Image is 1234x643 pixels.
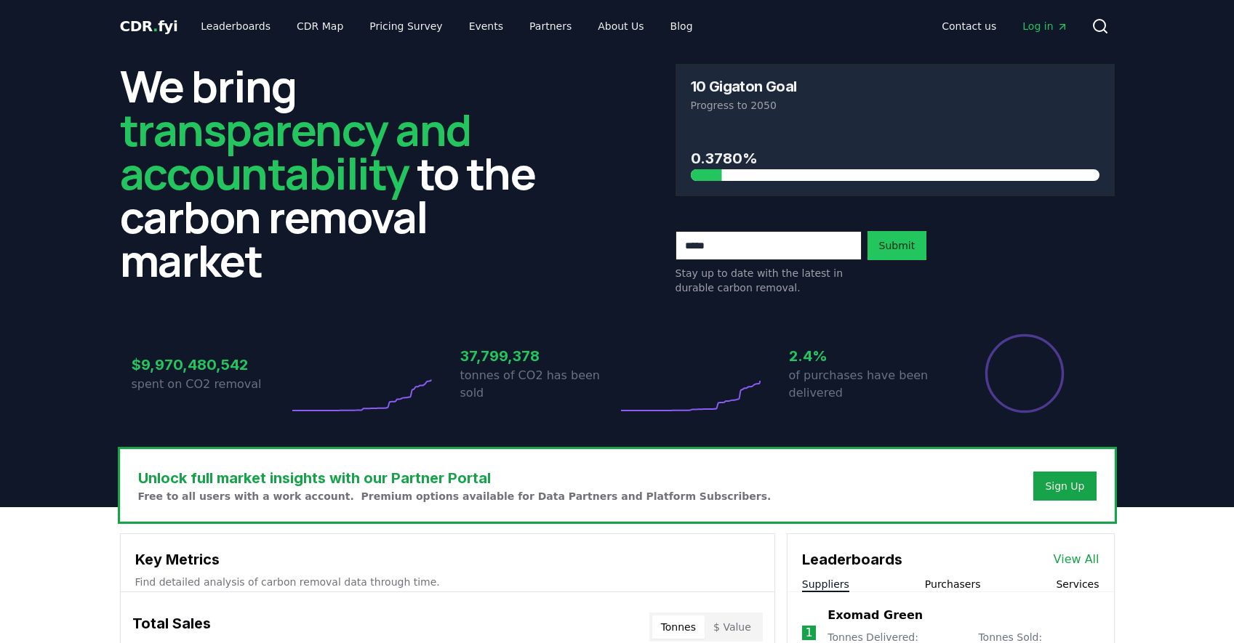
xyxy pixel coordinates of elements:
[120,16,178,36] a: CDR.fyi
[930,13,1079,39] nav: Main
[138,467,772,489] h3: Unlock full market insights with our Partner Portal
[828,607,923,624] a: Exomad Green
[1056,577,1099,591] button: Services
[135,575,760,589] p: Find detailed analysis of carbon removal data through time.
[676,266,862,295] p: Stay up to date with the latest in durable carbon removal.
[930,13,1008,39] a: Contact us
[1033,472,1096,501] button: Sign Up
[984,333,1065,414] div: Percentage of sales delivered
[789,367,946,402] p: of purchases have been delivered
[138,489,772,504] p: Free to all users with a work account. Premium options available for Data Partners and Platform S...
[691,147,1099,169] h3: 0.3780%
[120,64,559,282] h2: We bring to the carbon removal market
[120,17,178,35] span: CDR fyi
[518,13,583,39] a: Partners
[135,549,760,570] h3: Key Metrics
[805,624,812,642] p: 1
[652,615,705,639] button: Tonnes
[802,577,849,591] button: Suppliers
[132,354,289,376] h3: $9,970,480,542
[1011,13,1079,39] a: Log in
[691,98,1099,113] p: Progress to 2050
[120,100,471,203] span: transparency and accountability
[153,17,158,35] span: .
[132,376,289,393] p: spent on CO2 removal
[1045,479,1084,493] a: Sign Up
[358,13,454,39] a: Pricing Survey
[705,615,760,639] button: $ Value
[1022,19,1067,33] span: Log in
[189,13,704,39] nav: Main
[285,13,355,39] a: CDR Map
[460,345,617,367] h3: 37,799,378
[1054,551,1099,568] a: View All
[460,367,617,402] p: tonnes of CO2 has been sold
[691,79,797,94] h3: 10 Gigaton Goal
[802,549,902,570] h3: Leaderboards
[925,577,981,591] button: Purchasers
[132,612,211,642] h3: Total Sales
[457,13,515,39] a: Events
[659,13,705,39] a: Blog
[789,345,946,367] h3: 2.4%
[586,13,655,39] a: About Us
[189,13,282,39] a: Leaderboards
[868,231,927,260] button: Submit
